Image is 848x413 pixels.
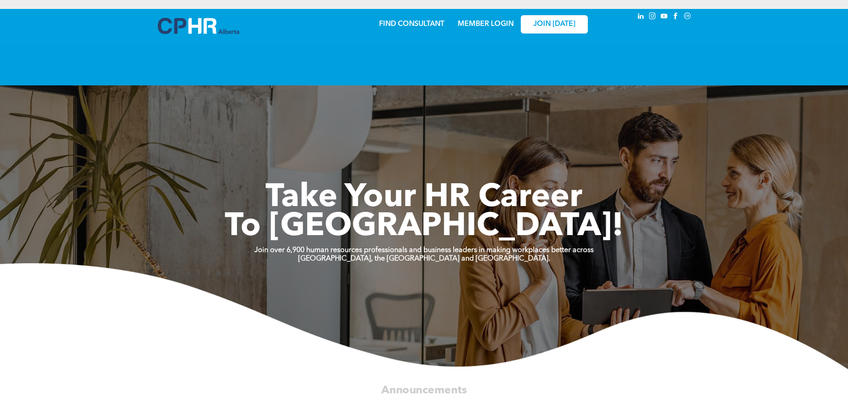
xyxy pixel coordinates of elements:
a: Social network [683,11,692,23]
a: linkedin [636,11,646,23]
span: Announcements [381,385,467,396]
span: Take Your HR Career [266,182,582,214]
img: A blue and white logo for cp alberta [158,18,239,34]
strong: Join over 6,900 human resources professionals and business leaders in making workplaces better ac... [254,247,594,254]
a: JOIN [DATE] [521,15,588,34]
strong: [GEOGRAPHIC_DATA], the [GEOGRAPHIC_DATA] and [GEOGRAPHIC_DATA]. [298,255,550,262]
a: youtube [659,11,669,23]
span: JOIN [DATE] [533,20,575,29]
a: FIND CONSULTANT [379,21,444,28]
a: facebook [671,11,681,23]
a: MEMBER LOGIN [458,21,514,28]
a: instagram [648,11,658,23]
span: To [GEOGRAPHIC_DATA]! [225,211,624,243]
